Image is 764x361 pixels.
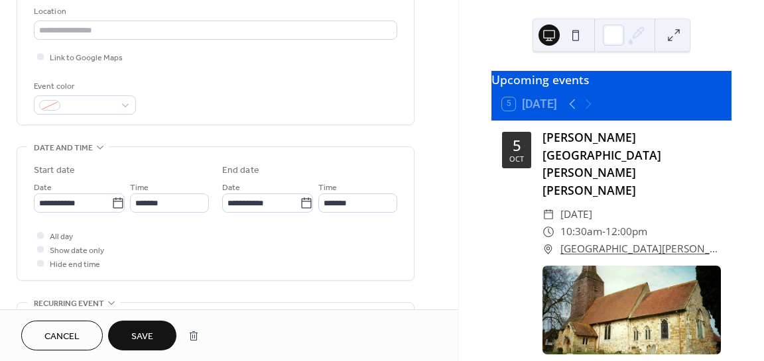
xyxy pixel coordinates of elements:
[34,181,52,195] span: Date
[513,138,521,152] div: 5
[542,206,554,223] div: ​
[222,164,259,178] div: End date
[560,206,592,223] span: [DATE]
[318,181,337,195] span: Time
[542,240,554,258] div: ​
[542,129,721,199] div: [PERSON_NAME][GEOGRAPHIC_DATA][PERSON_NAME][PERSON_NAME]
[560,240,721,258] a: [GEOGRAPHIC_DATA][PERSON_NAME], [GEOGRAPHIC_DATA]
[130,181,149,195] span: Time
[50,258,100,272] span: Hide end time
[509,155,524,162] div: Oct
[222,181,240,195] span: Date
[131,330,153,344] span: Save
[605,223,647,240] span: 12:00pm
[50,51,123,65] span: Link to Google Maps
[34,164,75,178] div: Start date
[34,5,395,19] div: Location
[50,244,104,258] span: Show date only
[34,297,104,311] span: Recurring event
[491,71,732,88] div: Upcoming events
[542,223,554,240] div: ​
[50,230,73,244] span: All day
[560,223,602,240] span: 10:30am
[34,79,133,93] div: Event color
[21,321,103,350] button: Cancel
[34,141,93,155] span: Date and time
[108,321,176,350] button: Save
[44,330,80,344] span: Cancel
[602,223,605,240] span: -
